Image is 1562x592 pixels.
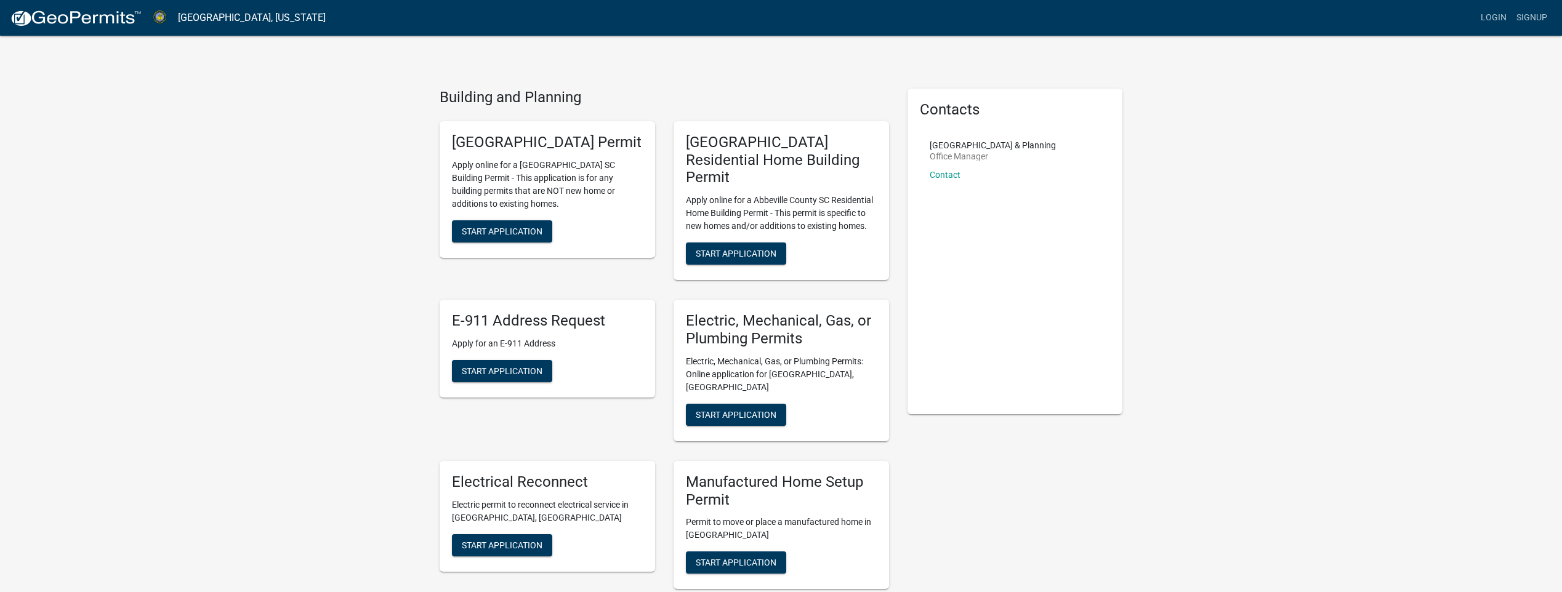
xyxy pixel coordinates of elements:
[151,9,168,26] img: Abbeville County, South Carolina
[686,134,877,186] h5: [GEOGRAPHIC_DATA] Residential Home Building Permit
[930,170,960,180] a: Contact
[1512,6,1552,30] a: Signup
[452,312,643,330] h5: E-911 Address Request
[440,89,889,106] h4: Building and Planning
[462,226,542,236] span: Start Application
[452,220,552,242] button: Start Application
[686,312,877,348] h5: Electric, Mechanical, Gas, or Plumbing Permits
[452,534,552,556] button: Start Application
[696,249,776,258] span: Start Application
[452,134,643,151] h5: [GEOGRAPHIC_DATA] Permit
[686,242,786,265] button: Start Application
[696,558,776,567] span: Start Application
[696,409,776,419] span: Start Application
[178,7,326,28] a: [GEOGRAPHIC_DATA], [US_STATE]
[452,159,643,210] p: Apply online for a [GEOGRAPHIC_DATA] SC Building Permit - This application is for any building pe...
[1476,6,1512,30] a: Login
[930,152,1056,161] p: Office Manager
[462,366,542,375] span: Start Application
[462,540,542,550] span: Start Application
[686,516,877,542] p: Permit to move or place a manufactured home in [GEOGRAPHIC_DATA]
[686,194,877,233] p: Apply online for a Abbeville County SC Residential Home Building Permit - This permit is specific...
[686,551,786,574] button: Start Application
[920,101,1111,119] h5: Contacts
[452,498,643,524] p: Electric permit to reconnect electrical service in [GEOGRAPHIC_DATA], [GEOGRAPHIC_DATA]
[686,404,786,426] button: Start Application
[686,355,877,394] p: Electric, Mechanical, Gas, or Plumbing Permits: Online application for [GEOGRAPHIC_DATA], [GEOGRA...
[452,473,643,491] h5: Electrical Reconnect
[452,360,552,382] button: Start Application
[452,337,643,350] p: Apply for an E-911 Address
[686,473,877,509] h5: Manufactured Home Setup Permit
[930,141,1056,150] p: [GEOGRAPHIC_DATA] & Planning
